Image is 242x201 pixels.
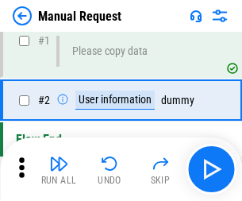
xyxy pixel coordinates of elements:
div: User information [75,91,155,110]
button: Skip [135,150,186,188]
img: Skip [151,154,170,173]
img: Run All [49,154,68,173]
span: # 2 [38,94,50,106]
div: dummy [56,91,194,110]
div: Skip [151,176,171,185]
button: Undo [84,150,135,188]
button: Run All [33,150,84,188]
div: Manual Request [38,9,121,24]
div: Undo [98,176,121,185]
img: Main button [198,157,224,182]
div: Please copy data [72,45,148,57]
img: Undo [100,154,119,173]
img: Back [13,6,32,25]
div: Run All [41,176,77,185]
span: # 1 [38,34,50,47]
img: Settings menu [210,6,229,25]
img: Support [190,10,202,22]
